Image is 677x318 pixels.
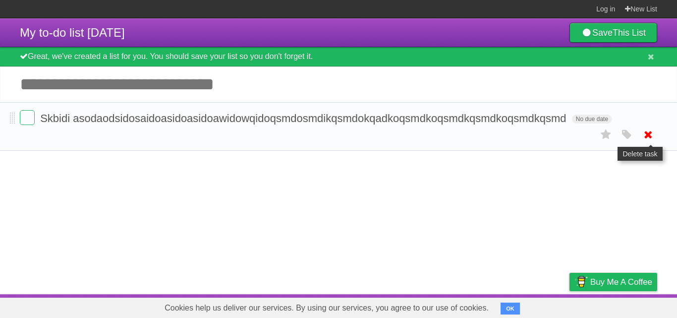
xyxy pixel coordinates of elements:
a: Suggest a feature [595,297,657,316]
img: Buy me a coffee [574,273,588,290]
span: Skbidi asodaodsidosaidoasidoasidoawidowqidoqsmdosmdikqsmdokqadkoqsmdkoqsmdkqsmdkoqsmdkqsmd [40,112,568,125]
a: Buy me a coffee [569,273,657,291]
span: My to-do list [DATE] [20,26,125,39]
a: SaveThis List [569,23,657,43]
span: Cookies help us deliver our services. By using our services, you agree to our use of cookies. [155,298,499,318]
a: About [438,297,458,316]
span: Buy me a coffee [590,273,652,291]
span: No due date [572,115,612,124]
a: Terms [523,297,545,316]
button: OK [501,303,520,315]
a: Developers [470,297,510,316]
label: Done [20,110,35,125]
b: This List [613,28,646,38]
a: Privacy [557,297,582,316]
label: Star task [597,127,616,143]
